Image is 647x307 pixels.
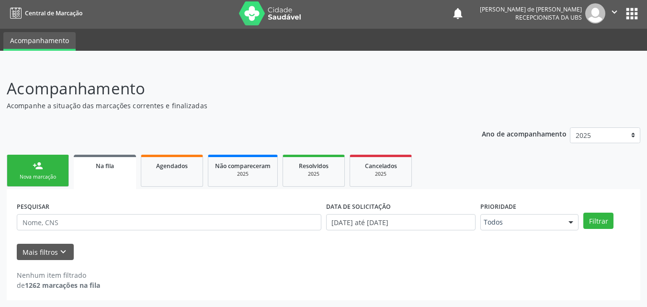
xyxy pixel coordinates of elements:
[357,171,405,178] div: 2025
[25,9,82,17] span: Central de Marcação
[96,162,114,170] span: Na fila
[14,173,62,181] div: Nova marcação
[215,171,271,178] div: 2025
[7,77,450,101] p: Acompanhamento
[215,162,271,170] span: Não compareceram
[7,101,450,111] p: Acompanhe a situação das marcações correntes e finalizadas
[17,244,74,261] button: Mais filtroskeyboard_arrow_down
[326,199,391,214] label: DATA DE SOLICITAÇÃO
[7,5,82,21] a: Central de Marcação
[484,217,559,227] span: Todos
[451,7,465,20] button: notifications
[624,5,640,22] button: apps
[299,162,329,170] span: Resolvidos
[17,270,100,280] div: Nenhum item filtrado
[583,213,613,229] button: Filtrar
[609,7,620,17] i: 
[482,127,567,139] p: Ano de acompanhamento
[585,3,605,23] img: img
[515,13,582,22] span: Recepcionista da UBS
[480,5,582,13] div: [PERSON_NAME] de [PERSON_NAME]
[365,162,397,170] span: Cancelados
[17,214,321,230] input: Nome, CNS
[290,171,338,178] div: 2025
[156,162,188,170] span: Agendados
[326,214,476,230] input: Selecione um intervalo
[33,160,43,171] div: person_add
[58,247,68,257] i: keyboard_arrow_down
[25,281,100,290] strong: 1262 marcações na fila
[3,32,76,51] a: Acompanhamento
[17,199,49,214] label: PESQUISAR
[17,280,100,290] div: de
[480,199,516,214] label: Prioridade
[605,3,624,23] button: 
